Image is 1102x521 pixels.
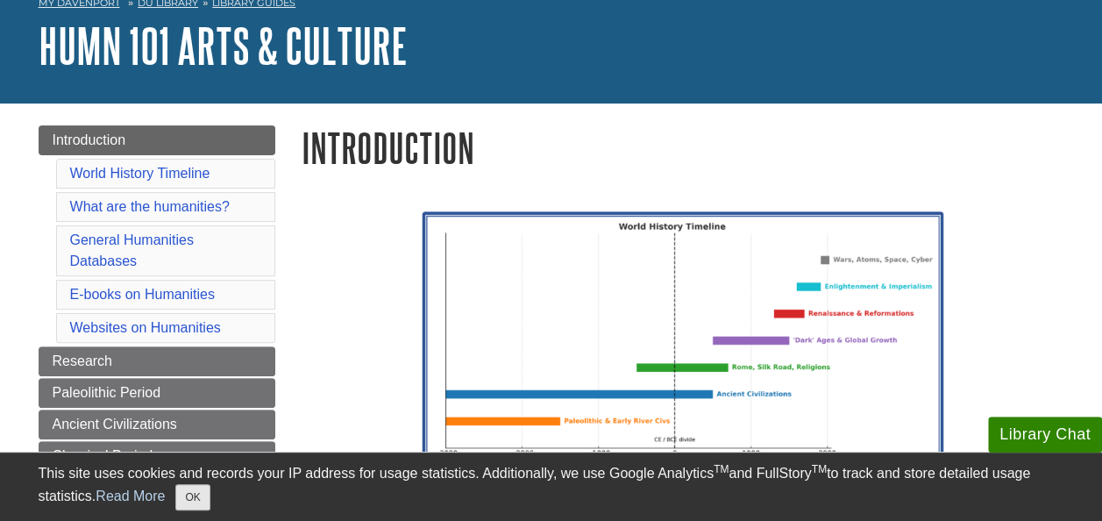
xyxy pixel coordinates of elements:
[96,489,165,503] a: Read More
[39,410,275,439] a: Ancient Civilizations
[53,385,161,400] span: Paleolithic Period
[39,18,408,73] a: HUMN 101 Arts & Culture
[39,441,275,471] a: Classical Period
[53,353,112,368] span: Research
[70,199,230,214] a: What are the humanities?
[714,463,729,475] sup: TM
[302,125,1064,170] h1: Introduction
[53,448,153,463] span: Classical Period
[39,125,275,155] a: Introduction
[988,417,1102,453] button: Library Chat
[70,166,210,181] a: World History Timeline
[39,378,275,408] a: Paleolithic Period
[175,484,210,510] button: Close
[812,463,827,475] sup: TM
[53,417,177,432] span: Ancient Civilizations
[39,346,275,376] a: Research
[70,320,221,335] a: Websites on Humanities
[70,287,215,302] a: E-books on Humanities
[70,232,194,268] a: General Humanities Databases
[39,463,1064,510] div: This site uses cookies and records your IP address for usage statistics. Additionally, we use Goo...
[53,132,126,147] span: Introduction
